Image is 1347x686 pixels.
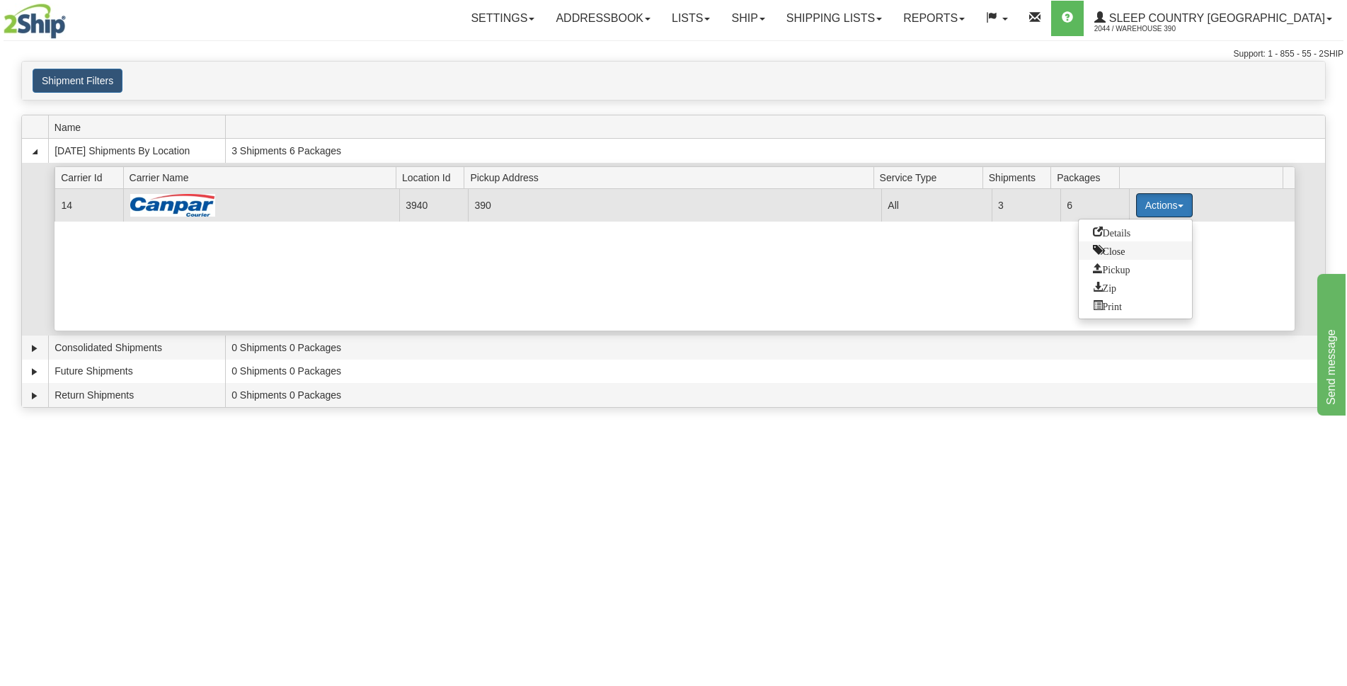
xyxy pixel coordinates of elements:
[721,1,775,36] a: Ship
[399,189,468,221] td: 3940
[1079,223,1192,241] a: Go to Details view
[48,360,225,384] td: Future Shipments
[48,139,225,163] td: [DATE] Shipments By Location
[1079,278,1192,297] a: Zip and Download All Shipping Documents
[470,166,873,188] span: Pickup Address
[61,166,123,188] span: Carrier Id
[4,4,66,39] img: logo2044.jpg
[225,139,1325,163] td: 3 Shipments 6 Packages
[1136,193,1193,217] button: Actions
[1079,241,1192,260] a: Close this group
[33,69,122,93] button: Shipment Filters
[661,1,721,36] a: Lists
[28,389,42,403] a: Expand
[880,166,983,188] span: Service Type
[1093,263,1130,273] span: Pickup
[28,365,42,379] a: Expand
[460,1,545,36] a: Settings
[55,189,123,221] td: 14
[992,189,1060,221] td: 3
[1093,245,1125,255] span: Close
[776,1,893,36] a: Shipping lists
[1106,12,1325,24] span: Sleep Country [GEOGRAPHIC_DATA]
[1094,22,1200,36] span: 2044 / Warehouse 390
[28,341,42,355] a: Expand
[402,166,464,188] span: Location Id
[130,194,215,217] img: Canpar
[1079,297,1192,315] a: Print or Download All Shipping Documents in one file
[545,1,661,36] a: Addressbook
[989,166,1051,188] span: Shipments
[225,336,1325,360] td: 0 Shipments 0 Packages
[1060,189,1129,221] td: 6
[1093,227,1131,236] span: Details
[130,166,396,188] span: Carrier Name
[4,48,1343,60] div: Support: 1 - 855 - 55 - 2SHIP
[893,1,975,36] a: Reports
[1079,260,1192,278] a: Request a carrier pickup
[468,189,881,221] td: 390
[48,383,225,407] td: Return Shipments
[28,144,42,159] a: Collapse
[225,383,1325,407] td: 0 Shipments 0 Packages
[55,116,225,138] span: Name
[48,336,225,360] td: Consolidated Shipments
[1093,282,1116,292] span: Zip
[11,8,131,25] div: Send message
[881,189,992,221] td: All
[1314,270,1346,415] iframe: chat widget
[225,360,1325,384] td: 0 Shipments 0 Packages
[1057,166,1119,188] span: Packages
[1084,1,1343,36] a: Sleep Country [GEOGRAPHIC_DATA] 2044 / Warehouse 390
[1093,300,1122,310] span: Print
